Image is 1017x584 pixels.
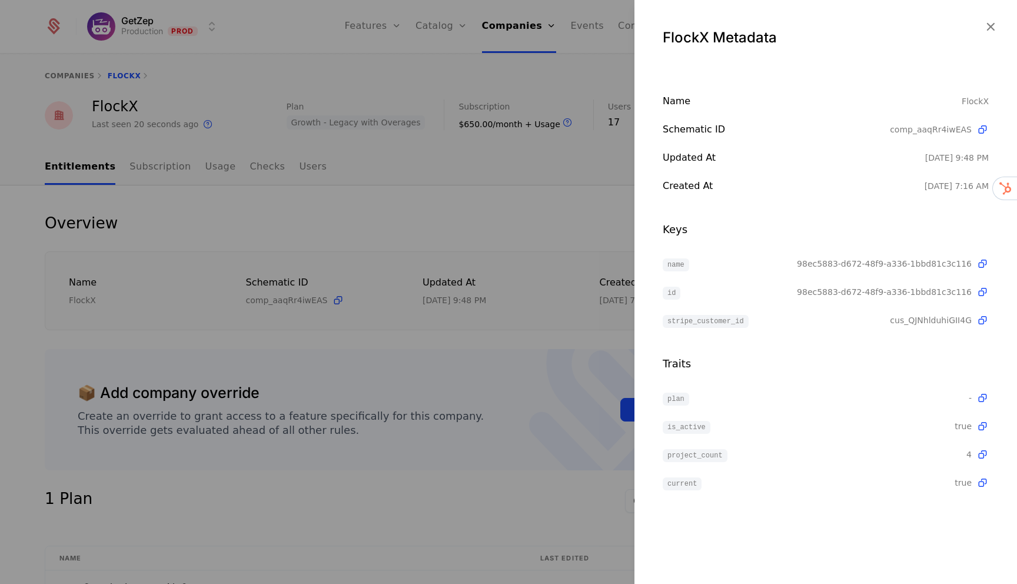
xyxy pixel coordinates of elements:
[663,449,727,462] span: project_count
[797,258,972,270] span: 98ec5883-d672-48f9-a336-1bbd81c3c116
[962,94,989,108] div: FlockX
[663,258,689,271] span: name
[890,314,972,326] span: cus_QJNhlduhiGII4G
[969,392,972,404] span: -
[663,393,689,406] span: plan
[663,421,710,434] span: is_active
[663,356,989,372] div: Traits
[663,221,989,238] div: Keys
[663,315,749,328] span: stripe_customer_id
[890,124,972,135] span: comp_aaqRr4iwEAS
[797,286,972,298] span: 98ec5883-d672-48f9-a336-1bbd81c3c116
[663,28,989,47] div: FlockX Metadata
[925,152,989,164] div: 9/13/25, 9:48 PM
[663,477,702,490] span: current
[966,449,972,460] span: 4
[663,122,890,137] div: Schematic ID
[663,179,925,193] div: Created at
[955,477,972,489] span: true
[955,420,972,432] span: true
[925,180,989,192] div: 5/24/24, 7:16 AM
[663,287,680,300] span: id
[663,151,925,165] div: Updated at
[663,94,962,108] div: Name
